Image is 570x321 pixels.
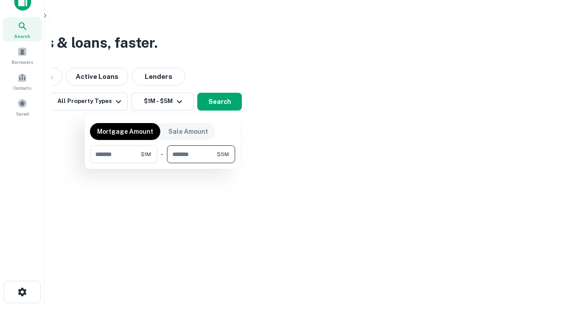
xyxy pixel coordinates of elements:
[161,145,163,163] div: -
[97,127,153,136] p: Mortgage Amount
[168,127,208,136] p: Sale Amount
[525,221,570,264] iframe: Chat Widget
[217,150,229,158] span: $5M
[141,150,151,158] span: $1M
